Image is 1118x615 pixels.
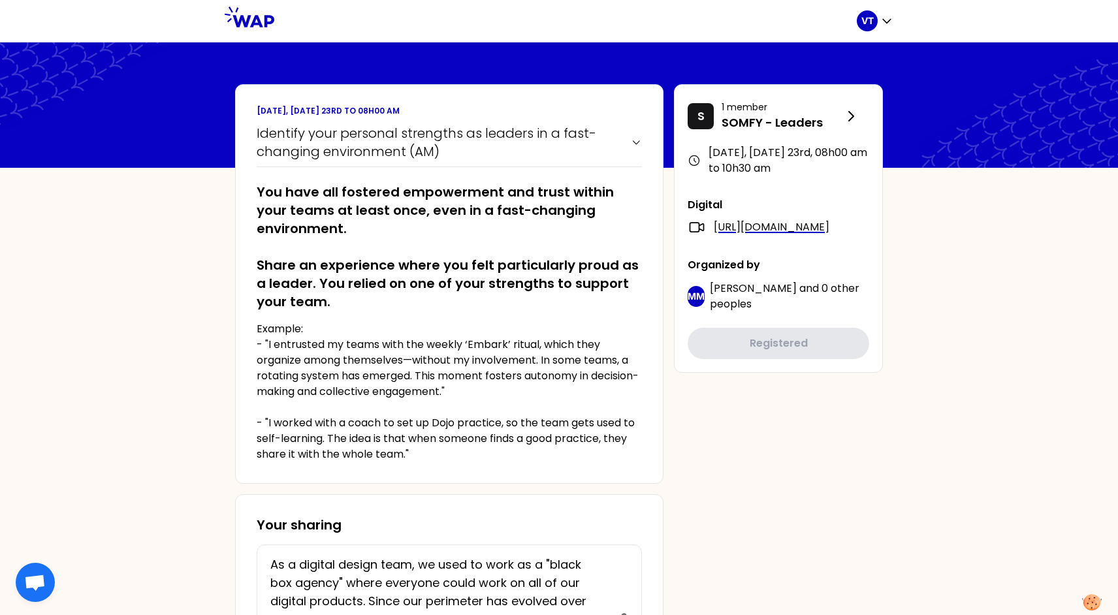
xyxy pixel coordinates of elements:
[257,516,642,534] h3: Your sharing
[710,281,797,296] span: [PERSON_NAME]
[714,219,829,235] a: [URL][DOMAIN_NAME]
[257,321,642,462] p: Example: - "I entrusted my teams with the weekly ‘Embark’ ritual, which they organize among thems...
[257,183,642,311] h2: You have all fostered empowerment and trust within your teams at least once, even in a fast-chang...
[688,257,869,273] p: Organized by
[688,197,869,213] p: Digital
[688,145,869,176] div: [DATE], [DATE] 23rd , 08h00 am to 10h30 am
[257,124,642,161] button: Identify your personal strengths as leaders in a fast-changing environment (AM)
[688,328,869,359] button: Registered
[857,10,893,31] button: VT
[722,114,843,132] p: SOMFY - Leaders
[861,14,874,27] p: VT
[257,106,642,116] p: [DATE], [DATE] 23rd to 08h00 am
[722,101,843,114] p: 1 member
[16,563,55,602] div: Ouvrir le chat
[688,290,705,303] p: MM
[710,281,859,311] span: 0 other peoples
[710,281,869,312] p: and
[257,124,620,161] h2: Identify your personal strengths as leaders in a fast-changing environment (AM)
[697,107,705,125] p: S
